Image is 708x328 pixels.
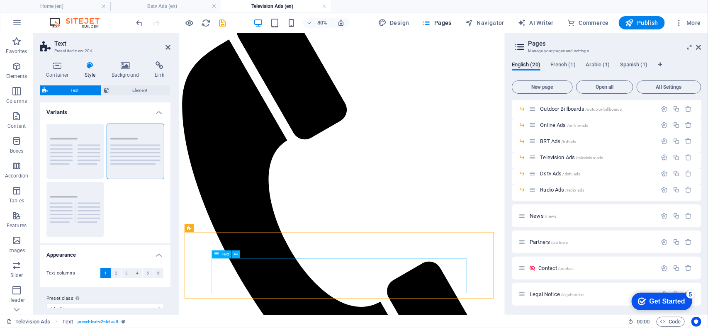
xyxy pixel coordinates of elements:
span: Click to open page [530,239,568,245]
button: More [672,16,704,29]
div: Duplicate [673,121,680,129]
h4: Link [148,61,170,79]
p: Content [7,123,26,129]
div: Remove [685,238,692,245]
p: Elements [6,73,27,80]
button: Usercentrics [691,317,701,327]
button: All Settings [637,80,701,94]
div: Contact/contact [536,265,657,271]
button: AI Writer [514,16,557,29]
button: Code [657,317,685,327]
span: Publish [625,19,658,27]
h3: Preset #ed-new-204 [54,47,154,55]
span: Arabic (1) [586,60,610,71]
p: Tables [9,197,24,204]
div: Duplicate [673,212,680,219]
span: All Settings [640,85,698,90]
div: 5 [59,2,68,10]
span: Click to open page [540,170,580,177]
div: Settings [661,170,668,177]
h4: Background [105,61,149,79]
label: Text columns [46,268,100,278]
i: This element is a customizable preset [122,319,125,324]
div: Dstv Ads/dstv-ads [538,171,657,176]
h2: Text [54,40,170,47]
p: Slider [10,272,23,279]
span: : [642,318,644,325]
i: On resize automatically adjust zoom level to fit chosen device. [337,19,345,27]
button: Commerce [564,16,612,29]
button: 5 [143,268,153,278]
div: Settings [661,212,668,219]
div: Remove [685,138,692,145]
button: 80% [303,18,333,28]
div: Online Ads/online-ads [538,122,657,128]
div: Get Started 5 items remaining, 0% complete [5,4,65,22]
i: Reload page [202,18,211,28]
span: Text [221,253,229,257]
p: Features [7,222,27,229]
a: Click to cancel selection. Double-click to open Pages [7,317,50,327]
button: 1 [100,268,111,278]
div: Partners/partners [527,239,657,245]
span: Navigator [465,19,504,27]
span: Element [112,85,168,95]
span: /legal-notice [561,292,584,297]
p: Favorites [6,48,27,55]
span: /partners [551,240,568,245]
div: Remove [685,121,692,129]
div: Settings [661,105,668,112]
button: New page [512,80,573,94]
span: English (20) [512,60,540,71]
span: New page [516,85,569,90]
span: /brt-ads [561,139,576,144]
div: Settings [661,138,668,145]
span: 3 [125,268,128,278]
nav: breadcrumb [63,317,126,327]
span: Radio Ads [540,187,584,193]
span: /radio-ads [565,188,584,192]
span: 1 [104,268,107,278]
div: Remove [685,170,692,177]
h6: Session time [628,317,650,327]
span: Text [50,85,99,95]
span: . preset-text-v2-default [76,317,118,327]
div: BRT Ads/brt-ads [538,138,657,144]
span: French (1) [550,60,576,71]
button: 2 [111,268,122,278]
h4: Appearance [40,245,170,260]
span: Spanish (1) [620,60,648,71]
span: Click to open page [540,154,603,160]
h4: Container [40,61,78,79]
span: Code [660,317,681,327]
label: Preset class [46,294,164,304]
div: Duplicate [673,265,680,272]
p: Boxes [10,148,24,154]
div: Remove [685,186,692,193]
div: Settings [661,121,668,129]
button: save [218,18,228,28]
button: Text [40,85,101,95]
span: /online-ads [567,123,589,128]
button: 4 [132,268,143,278]
p: Columns [6,98,27,104]
h4: Television Ads (en) [221,2,331,11]
span: Click to open page [538,265,574,271]
div: Remove [685,212,692,219]
div: News/news [527,213,657,219]
div: Duplicate [673,170,680,177]
button: Open all [576,80,633,94]
span: 5 [146,268,149,278]
h4: Dstv Ads (en) [110,2,221,11]
span: Click to open page [540,106,622,112]
div: Duplicate [673,105,680,112]
h3: Manage your pages and settings [528,47,685,55]
span: 2 [115,268,117,278]
div: Duplicate [673,238,680,245]
h4: Variants [40,102,170,117]
div: Duplicate [673,186,680,193]
button: Design [375,16,413,29]
div: Settings [661,238,668,245]
button: Element [102,85,170,95]
i: Undo: Add element (Ctrl+Z) [135,18,145,28]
